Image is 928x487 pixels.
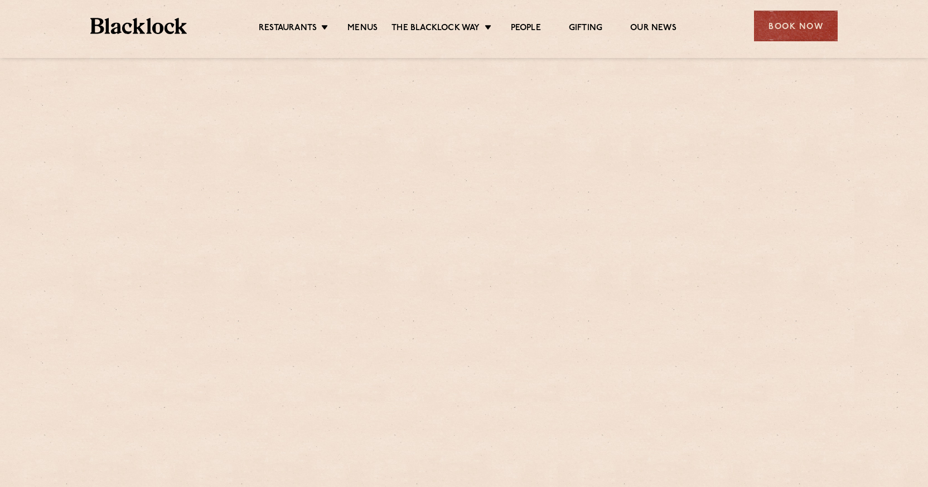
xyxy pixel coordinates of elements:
a: People [511,23,541,35]
a: Gifting [569,23,602,35]
div: Book Now [754,11,838,41]
a: The Blacklock Way [391,23,480,35]
a: Our News [630,23,676,35]
img: BL_Textured_Logo-footer-cropped.svg [90,18,187,34]
a: Menus [347,23,378,35]
a: Restaurants [259,23,317,35]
